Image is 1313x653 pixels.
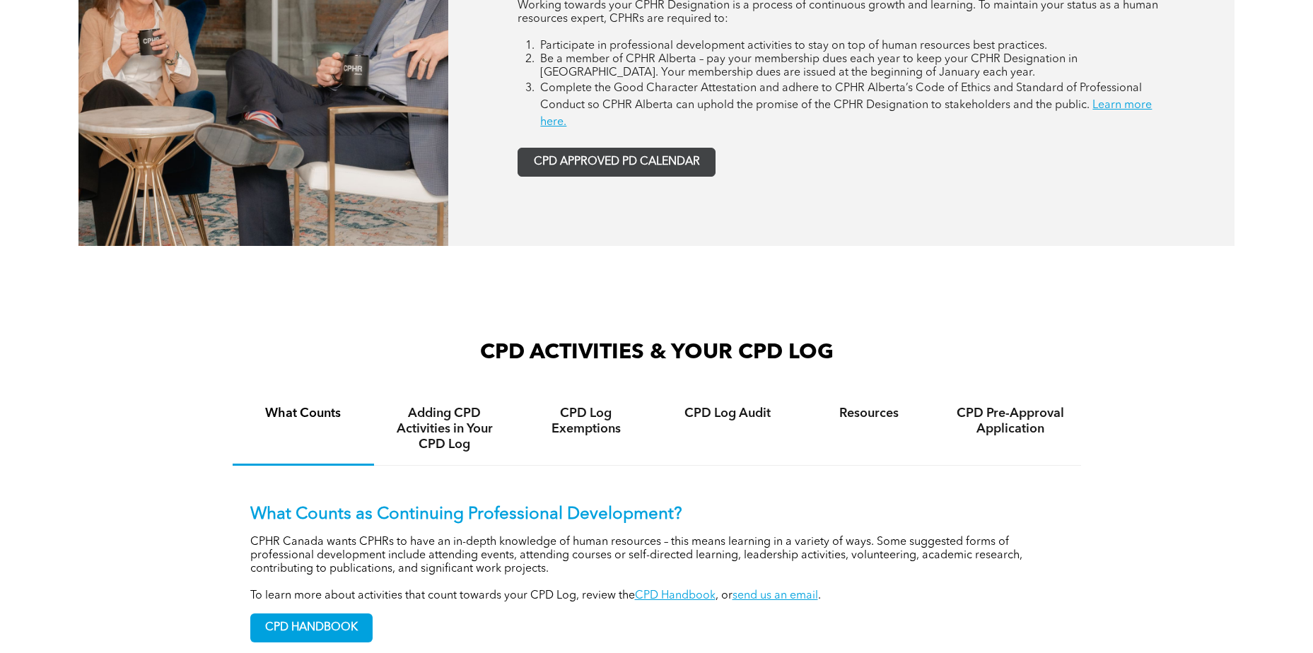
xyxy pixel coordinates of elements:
[540,40,1047,52] span: Participate in professional development activities to stay on top of human resources best practices.
[250,589,1063,603] p: To learn more about activities that count towards your CPD Log, review the , or .
[250,536,1063,576] p: CPHR Canada wants CPHRs to have an in-depth knowledge of human resources – this means learning in...
[251,614,372,642] span: CPD HANDBOOK
[387,406,503,452] h4: Adding CPD Activities in Your CPD Log
[245,406,361,421] h4: What Counts
[250,613,373,642] a: CPD HANDBOOK
[534,155,700,169] span: CPD APPROVED PD CALENDAR
[811,406,927,421] h4: Resources
[518,148,716,177] a: CPD APPROVED PD CALENDAR
[540,83,1142,111] span: Complete the Good Character Attestation and adhere to CPHR Alberta’s Code of Ethics and Standard ...
[952,406,1068,437] h4: CPD Pre-Approval Application
[528,406,644,437] h4: CPD Log Exemptions
[540,54,1078,78] span: Be a member of CPHR Alberta – pay your membership dues each year to keep your CPHR Designation in...
[480,342,834,363] span: CPD ACTIVITIES & YOUR CPD LOG
[250,505,1063,525] p: What Counts as Continuing Professional Development?
[733,590,818,601] a: send us an email
[670,406,786,421] h4: CPD Log Audit
[635,590,716,601] a: CPD Handbook
[540,100,1152,128] a: Learn more here.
